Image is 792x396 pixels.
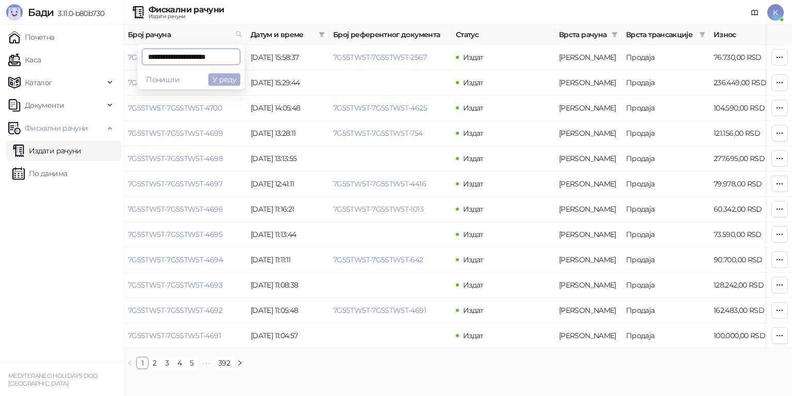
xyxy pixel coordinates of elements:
[128,53,221,62] a: 7G5STW5T-7G5STW5T-4702
[54,9,104,18] span: 3.11.0-b80b730
[622,45,709,70] td: Продаја
[333,204,423,214] a: 7G5STW5T-7G5STW5T-1013
[463,103,484,113] span: Издат
[12,140,81,161] a: Издати рачуни
[622,146,709,171] td: Продаја
[128,78,220,87] a: 7G5STW5T-7G5STW5T-4701
[622,323,709,349] td: Продаја
[124,273,246,298] td: 7G5STW5T-7G5STW5T-4693
[709,273,782,298] td: 128.242,00 RSD
[555,197,622,222] td: Аванс
[463,280,484,290] span: Издат
[246,247,329,273] td: [DATE] 11:11:11
[8,50,41,70] a: Каса
[463,331,484,340] span: Издат
[622,25,709,45] th: Врста трансакције
[697,27,707,42] span: filter
[128,29,231,40] span: Број рачуна
[246,146,329,171] td: [DATE] 13:13:55
[622,222,709,247] td: Продаја
[161,357,173,369] a: 3
[174,357,185,369] a: 4
[463,306,484,315] span: Издат
[124,197,246,222] td: 7G5STW5T-7G5STW5T-4696
[198,357,214,369] li: Следећих 5 Страна
[246,273,329,298] td: [DATE] 11:08:38
[555,298,622,323] td: Аванс
[124,171,246,197] td: 7G5STW5T-7G5STW5T-4697
[246,298,329,323] td: [DATE] 11:05:48
[12,163,67,184] a: По данима
[747,4,763,21] a: Документација
[709,171,782,197] td: 79.978,00 RSD
[149,357,160,369] a: 2
[8,372,98,387] small: MEDITERANEO HOLIDAYS DOO [GEOGRAPHIC_DATA]
[329,25,452,45] th: Број референтног документа
[237,360,243,366] span: right
[709,70,782,96] td: 236.449,00 RSD
[622,197,709,222] td: Продаја
[251,29,315,40] span: Датум и време
[626,29,695,40] span: Врста трансакције
[559,29,607,40] span: Врста рачуна
[234,357,246,369] button: right
[333,255,423,264] a: 7G5STW5T-7G5STW5T-642
[622,171,709,197] td: Продаја
[28,6,54,19] span: Бади
[214,357,234,369] li: 392
[137,357,148,369] a: 1
[333,306,426,315] a: 7G5STW5T-7G5STW5T-4691
[124,323,246,349] td: 7G5STW5T-7G5STW5T-4691
[463,230,484,239] span: Издат
[555,96,622,121] td: Аванс
[148,357,161,369] li: 2
[124,25,246,45] th: Број рачуна
[555,171,622,197] td: Аванс
[463,255,484,264] span: Издат
[148,6,224,14] div: Фискални рачуни
[246,45,329,70] td: [DATE] 15:58:37
[463,129,484,138] span: Издат
[246,222,329,247] td: [DATE] 11:13:44
[234,357,246,369] li: Следећа страна
[124,96,246,121] td: 7G5STW5T-7G5STW5T-4700
[767,4,784,21] span: K
[333,129,423,138] a: 7G5STW5T-7G5STW5T-754
[555,323,622,349] td: Аванс
[555,70,622,96] td: Аванс
[622,298,709,323] td: Продаја
[128,280,222,290] a: 7G5STW5T-7G5STW5T-4693
[622,96,709,121] td: Продаја
[709,45,782,70] td: 76.730,00 RSD
[622,247,709,273] td: Продаја
[246,96,329,121] td: [DATE] 14:05:48
[124,121,246,146] td: 7G5STW5T-7G5STW5T-4699
[128,103,222,113] a: 7G5STW5T-7G5STW5T-4700
[124,357,136,369] button: left
[148,14,224,19] div: Издати рачуни
[709,222,782,247] td: 73.590,00 RSD
[622,121,709,146] td: Продаја
[463,154,484,163] span: Издат
[25,95,64,116] span: Документи
[6,4,23,21] img: Logo
[709,96,782,121] td: 104.590,00 RSD
[463,204,484,214] span: Издат
[319,31,325,38] span: filter
[452,25,555,45] th: Статус
[555,273,622,298] td: Аванс
[186,357,198,369] li: 5
[124,247,246,273] td: 7G5STW5T-7G5STW5T-4694
[333,103,427,113] a: 7G5STW5T-7G5STW5T-4625
[555,121,622,146] td: Аванс
[25,72,53,93] span: Каталог
[128,306,222,315] a: 7G5STW5T-7G5STW5T-4692
[124,298,246,323] td: 7G5STW5T-7G5STW5T-4692
[128,154,223,163] a: 7G5STW5T-7G5STW5T-4698
[709,146,782,171] td: 277.695,00 RSD
[463,78,484,87] span: Издат
[317,27,327,42] span: filter
[128,179,222,188] a: 7G5STW5T-7G5STW5T-4697
[714,29,767,40] span: Износ
[161,357,173,369] li: 3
